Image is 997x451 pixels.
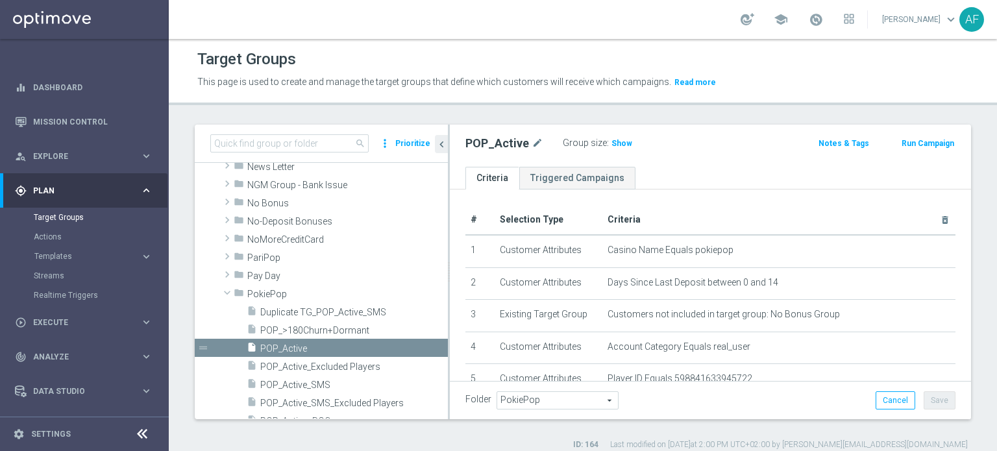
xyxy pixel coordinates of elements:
div: Execute [15,317,140,328]
button: Run Campaign [900,136,955,151]
td: 5 [465,364,495,396]
a: Target Groups [34,212,135,223]
td: Customer Attributes [495,332,602,364]
a: Realtime Triggers [34,290,135,300]
i: track_changes [15,351,27,363]
td: 4 [465,332,495,364]
span: POP_Active_SMS [260,380,448,391]
td: Customer Attributes [495,235,602,267]
div: Realtime Triggers [34,286,167,305]
a: Criteria [465,167,519,189]
i: insert_drive_file [247,396,257,411]
div: Optibot [15,408,153,443]
a: Streams [34,271,135,281]
span: PariPop [247,252,448,263]
span: keyboard_arrow_down [944,12,958,27]
button: person_search Explore keyboard_arrow_right [14,151,153,162]
button: Data Studio keyboard_arrow_right [14,386,153,396]
button: Templates keyboard_arrow_right [34,251,153,262]
span: Analyze [33,353,140,361]
button: Prioritize [393,135,432,152]
div: Templates [34,247,167,266]
div: Plan [15,185,140,197]
label: : [607,138,609,149]
i: keyboard_arrow_right [140,150,153,162]
span: No-Deposit Bonuses [247,216,448,227]
a: Settings [31,430,71,438]
div: Mission Control [15,104,153,139]
span: POP_Active [260,343,448,354]
button: gps_fixed Plan keyboard_arrow_right [14,186,153,196]
i: folder [234,215,244,230]
h2: POP_Active [465,136,529,151]
i: insert_drive_file [247,378,257,393]
i: folder [234,269,244,284]
i: folder [234,287,244,302]
td: Customer Attributes [495,364,602,396]
span: This page is used to create and manage the target groups that define which customers will receive... [197,77,671,87]
i: folder [234,233,244,248]
td: 2 [465,267,495,300]
span: POP_&gt;180Churn&#x2B;Dormant [260,325,448,336]
span: Templates [34,252,127,260]
div: Dashboard [15,70,153,104]
span: Data Studio [33,387,140,395]
i: person_search [15,151,27,162]
span: Explore [33,152,140,160]
input: Quick find group or folder [210,134,369,152]
span: POP_Active&#x2B;ROC [260,416,448,427]
i: equalizer [15,82,27,93]
i: keyboard_arrow_right [140,184,153,197]
div: Target Groups [34,208,167,227]
a: Optibot [33,408,136,443]
th: # [465,205,495,235]
div: Explore [15,151,140,162]
span: PokiePop [247,289,448,300]
span: Execute [33,319,140,326]
i: keyboard_arrow_right [140,350,153,363]
i: mode_edit [532,136,543,151]
div: Data Studio [15,385,140,397]
i: keyboard_arrow_right [140,385,153,397]
i: folder [234,160,244,175]
label: Folder [465,394,491,405]
td: Existing Target Group [495,300,602,332]
i: keyboard_arrow_right [140,250,153,263]
button: Cancel [876,391,915,409]
button: Save [924,391,955,409]
button: equalizer Dashboard [14,82,153,93]
i: settings [13,428,25,440]
i: insert_drive_file [247,342,257,357]
label: Group size [563,138,607,149]
label: ID: 164 [573,439,598,450]
span: search [355,138,365,149]
div: track_changes Analyze keyboard_arrow_right [14,352,153,362]
div: Templates [34,252,140,260]
a: Mission Control [33,104,153,139]
button: Read more [673,75,717,90]
h1: Target Groups [197,50,296,69]
label: Last modified on [DATE] at 2:00 PM UTC+02:00 by [PERSON_NAME][EMAIL_ADDRESS][DOMAIN_NAME] [610,439,968,450]
th: Selection Type [495,205,602,235]
span: Player ID Equals 598841633945722 [608,373,752,384]
i: folder [234,178,244,193]
span: POP_Active_Excluded Players [260,361,448,372]
i: keyboard_arrow_right [140,316,153,328]
span: No Bonus [247,198,448,209]
span: Criteria [608,214,641,225]
button: play_circle_outline Execute keyboard_arrow_right [14,317,153,328]
button: chevron_left [435,135,448,153]
div: Actions [34,227,167,247]
div: Analyze [15,351,140,363]
span: POP_Active_SMS_Excluded Players [260,398,448,409]
i: folder [234,197,244,212]
a: Actions [34,232,135,242]
button: Mission Control [14,117,153,127]
td: Customer Attributes [495,267,602,300]
td: 3 [465,300,495,332]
